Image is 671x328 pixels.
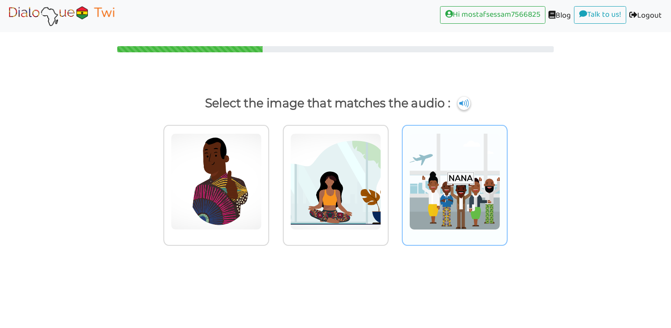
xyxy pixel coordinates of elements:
img: cuNL5YgAAAABJRU5ErkJggg== [458,97,470,110]
img: certified3.png [171,133,262,230]
img: Select Course Page [6,5,117,27]
img: akwaaba-named-common3.png [409,133,500,230]
p: Select the image that matches the audio : [17,93,654,114]
a: Logout [626,6,665,26]
a: Talk to us! [574,6,626,24]
a: Hi mostafsessam7566825 [440,6,545,24]
img: yoga-calm-girl.png [290,133,381,230]
a: Blog [545,6,574,26]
